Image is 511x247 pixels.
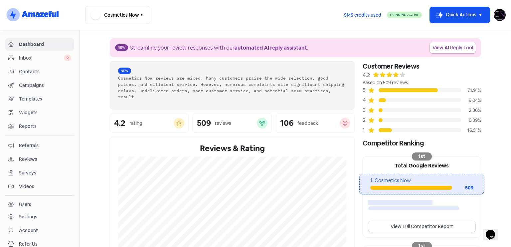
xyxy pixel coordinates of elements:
[363,116,368,124] div: 2
[19,96,71,103] span: Templates
[363,71,370,79] div: 4.2
[5,79,74,92] a: Campaigns
[344,12,381,19] span: SMS credits used
[387,11,422,19] a: Sending Active
[197,119,211,127] div: 509
[19,82,71,89] span: Campaigns
[363,156,481,174] div: Total Google Reviews
[363,96,368,104] div: 4
[19,41,71,48] span: Dashboard
[19,169,71,176] span: Surveys
[19,156,71,163] span: Reviews
[118,75,346,100] div: Cosmetics Now reviews are mixed. Many customers praise the wide selection, good prices, and effic...
[5,93,74,105] a: Templates
[494,9,506,21] img: User
[5,198,74,211] a: Users
[5,153,74,165] a: Reviews
[130,44,308,52] div: Streamline your review responses with our .
[118,142,346,154] div: Reviews & Rating
[5,38,74,51] a: Dashboard
[392,13,419,17] span: Sending Active
[363,138,481,148] div: Competitor Ranking
[118,68,131,74] span: New
[64,55,71,61] span: 0
[363,126,368,134] div: 1
[19,183,71,190] span: Videos
[110,114,189,133] a: 4.2rating
[461,127,481,134] div: 16.31%
[19,55,64,62] span: Inbox
[5,224,74,237] a: Account
[5,139,74,152] a: Referrals
[19,123,71,130] span: Reports
[430,7,490,23] button: Quick Actions
[483,220,504,240] iframe: chat widget
[430,42,476,53] a: View AI Reply Tool
[363,106,368,114] div: 3
[363,61,481,71] div: Customer Reviews
[363,86,368,94] div: 5
[115,44,128,51] span: New
[5,211,74,223] a: Settings
[338,11,387,18] a: SMS credits used
[5,52,74,64] a: Inbox 0
[19,109,71,116] span: Widgets
[368,221,475,232] a: View Full Competitor Report
[5,180,74,193] a: Videos
[19,68,71,75] span: Contacts
[193,114,271,133] a: 509reviews
[461,117,481,124] div: 0.39%
[461,97,481,104] div: 9.04%
[114,119,125,127] div: 4.2
[5,66,74,78] a: Contacts
[452,184,473,191] div: 509
[280,119,293,127] div: 106
[297,120,318,127] div: feedback
[19,142,71,149] span: Referrals
[461,87,481,94] div: 71.91%
[19,213,37,220] div: Settings
[235,44,307,51] b: automated AI reply assistant
[461,107,481,114] div: 2.36%
[363,79,481,86] div: Based on 509 reviews
[276,114,355,133] a: 106feedback
[19,201,31,208] div: Users
[5,120,74,132] a: Reports
[370,177,473,184] div: 1. Cosmetics Now
[5,107,74,119] a: Widgets
[5,167,74,179] a: Surveys
[215,120,231,127] div: reviews
[129,120,142,127] div: rating
[85,6,150,24] button: Cosmetics Now
[412,152,432,160] div: 1st
[19,227,38,234] div: Account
